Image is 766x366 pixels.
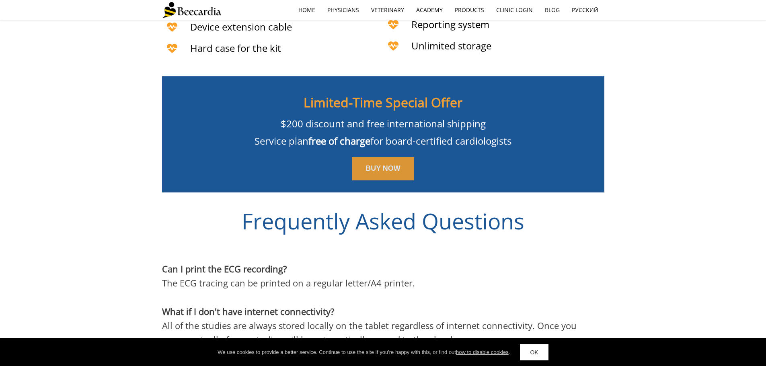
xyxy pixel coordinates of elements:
[162,263,287,275] span: Can I print the ECG recording?
[366,164,400,172] span: BUY NOW
[352,157,414,180] a: BUY NOW
[255,134,511,147] span: Service plan for board-certified cardiologists
[411,18,489,31] span: Reporting system
[190,41,281,55] span: Hard case for the kit
[308,134,370,147] span: free of charge
[410,1,449,19] a: Academy
[242,206,524,236] span: Frequently Asked Questions
[162,305,335,317] span: What if I don't have internet connectivity?
[411,39,491,52] span: Unlimited storage
[449,1,490,19] a: Products
[281,117,486,130] span: $200 discount and free international shipping
[162,2,221,18] img: Beecardia
[190,20,292,33] span: Device extension cable
[539,1,566,19] a: Blog
[292,1,321,19] a: home
[456,349,509,355] a: how to disable cookies
[162,277,415,289] span: The ECG tracing can be printed on a regular letter/A4 printer.
[490,1,539,19] a: Clinic Login
[304,94,462,111] span: Limited-Time Special Offer
[321,1,365,19] a: Physicians
[365,1,410,19] a: Veterinary
[162,319,577,346] span: All of the studies are always stored locally on the tablet regardless of internet connectivity. O...
[218,348,510,356] div: We use cookies to provide a better service. Continue to use the site If you're happy with this, o...
[520,344,548,360] a: OK
[566,1,604,19] a: Русский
